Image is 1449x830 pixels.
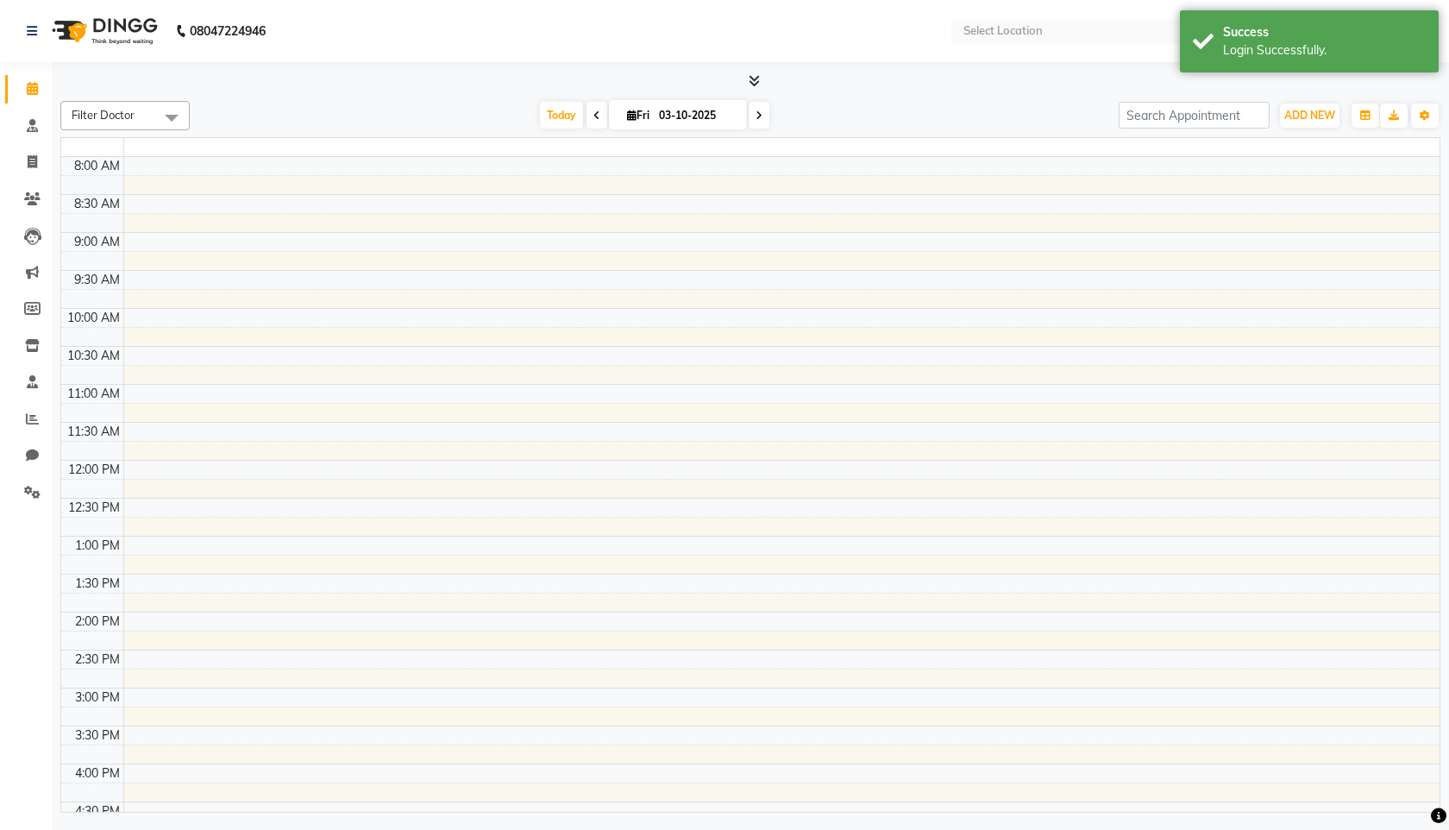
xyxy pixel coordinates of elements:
[65,461,123,479] div: 12:00 PM
[72,613,123,631] div: 2:00 PM
[64,385,123,403] div: 11:00 AM
[1223,41,1426,60] div: Login Successfully.
[71,271,123,289] div: 9:30 AM
[963,22,1043,40] div: Select Location
[654,103,740,129] input: 2025-10-03
[72,764,123,783] div: 4:00 PM
[1284,109,1335,122] span: ADD NEW
[64,309,123,327] div: 10:00 AM
[72,726,123,745] div: 3:30 PM
[540,102,583,129] span: Today
[65,499,123,517] div: 12:30 PM
[71,233,123,251] div: 9:00 AM
[1280,104,1339,128] button: ADD NEW
[64,423,123,441] div: 11:30 AM
[44,7,162,55] img: logo
[72,108,135,122] span: Filter Doctor
[72,575,123,593] div: 1:30 PM
[72,537,123,555] div: 1:00 PM
[72,651,123,669] div: 2:30 PM
[64,347,123,365] div: 10:30 AM
[190,7,266,55] b: 08047224946
[72,689,123,707] div: 3:00 PM
[623,109,654,122] span: Fri
[1119,102,1270,129] input: Search Appointment
[71,157,123,175] div: 8:00 AM
[71,195,123,213] div: 8:30 AM
[1223,23,1426,41] div: Success
[72,802,123,821] div: 4:30 PM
